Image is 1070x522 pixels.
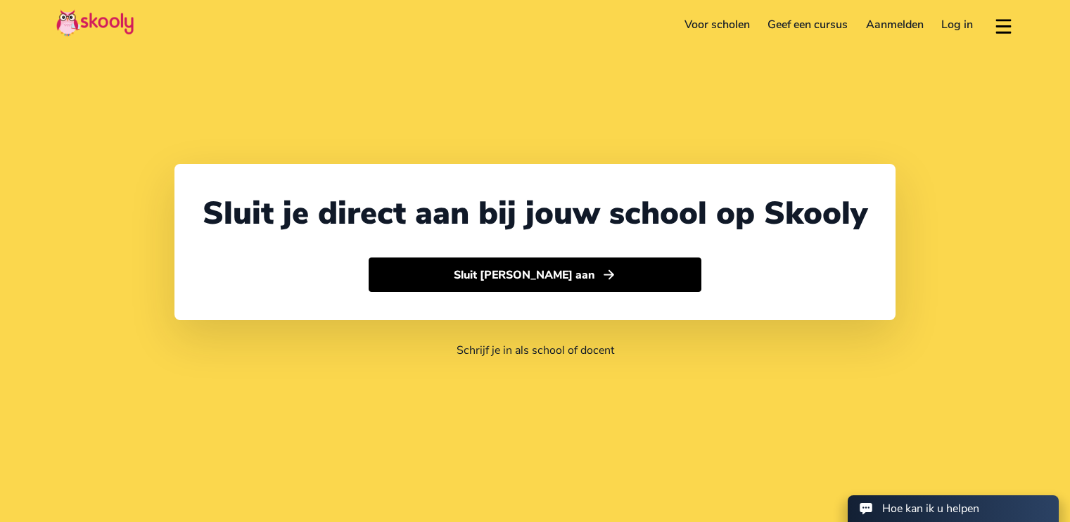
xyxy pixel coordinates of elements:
[933,13,983,36] a: Log in
[675,13,759,36] a: Voor scholen
[56,9,134,37] img: Skooly
[857,13,933,36] a: Aanmelden
[758,13,857,36] a: Geef een cursus
[601,267,616,282] ion-icon: arrow forward outline
[369,257,701,293] button: Sluit [PERSON_NAME] aanarrow forward outline
[203,192,867,235] div: Sluit je direct aan bij jouw school op Skooly
[457,343,614,358] a: Schrijf je in als school of docent
[993,13,1014,37] button: menu outline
